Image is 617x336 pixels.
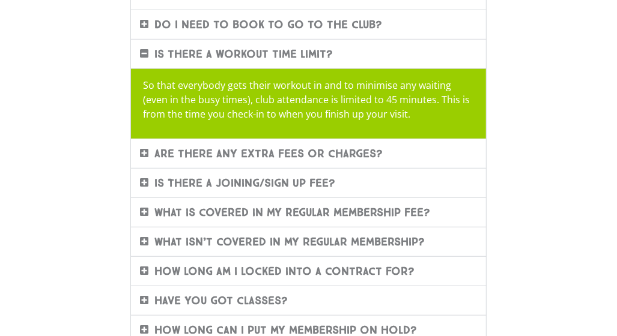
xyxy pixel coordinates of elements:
[131,257,485,286] div: How long am I locked into a contract for?
[131,139,485,168] div: Are there any extra fees or charges?
[131,227,485,256] div: What isn’t covered in my regular membership?
[131,10,485,39] div: Do I need to book to go to the club?
[154,176,335,190] a: Is There A Joining/Sign Up Fee?
[131,169,485,197] div: Is There A Joining/Sign Up Fee?
[131,68,485,139] div: Is there a workout time limit?
[143,78,473,121] p: So that everybody gets their workout in and to minimise any waiting (even in the busy times), clu...
[154,206,430,219] a: What is covered in my regular membership fee?
[131,198,485,227] div: What is covered in my regular membership fee?
[154,47,333,61] a: Is there a workout time limit?
[131,286,485,315] div: Have you got classes?
[154,294,288,307] a: Have you got classes?
[154,147,383,160] a: Are there any extra fees or charges?
[154,265,415,278] a: How long am I locked into a contract for?
[154,235,425,248] a: What isn’t covered in my regular membership?
[131,40,485,68] div: Is there a workout time limit?
[154,18,382,31] a: Do I need to book to go to the club?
